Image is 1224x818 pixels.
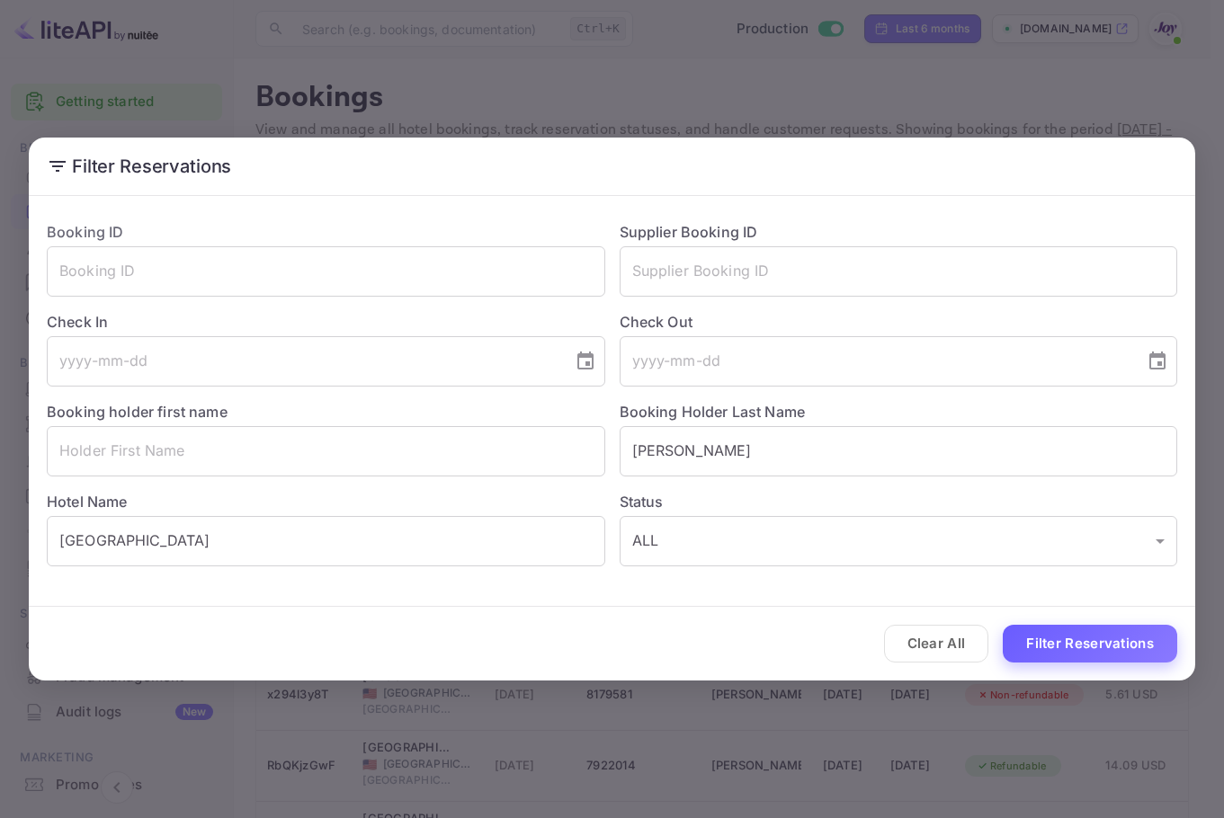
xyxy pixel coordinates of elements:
[620,403,806,421] label: Booking Holder Last Name
[620,426,1178,476] input: Holder Last Name
[47,403,228,421] label: Booking holder first name
[47,516,605,566] input: Hotel Name
[47,336,560,387] input: yyyy-mm-dd
[620,311,1178,333] label: Check Out
[47,223,124,241] label: Booking ID
[29,138,1195,195] h2: Filter Reservations
[47,246,605,297] input: Booking ID
[1139,343,1175,379] button: Choose date
[47,493,128,511] label: Hotel Name
[47,311,605,333] label: Check In
[620,223,758,241] label: Supplier Booking ID
[620,491,1178,512] label: Status
[620,336,1133,387] input: yyyy-mm-dd
[47,426,605,476] input: Holder First Name
[620,246,1178,297] input: Supplier Booking ID
[884,625,989,663] button: Clear All
[1003,625,1177,663] button: Filter Reservations
[567,343,603,379] button: Choose date
[620,516,1178,566] div: ALL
